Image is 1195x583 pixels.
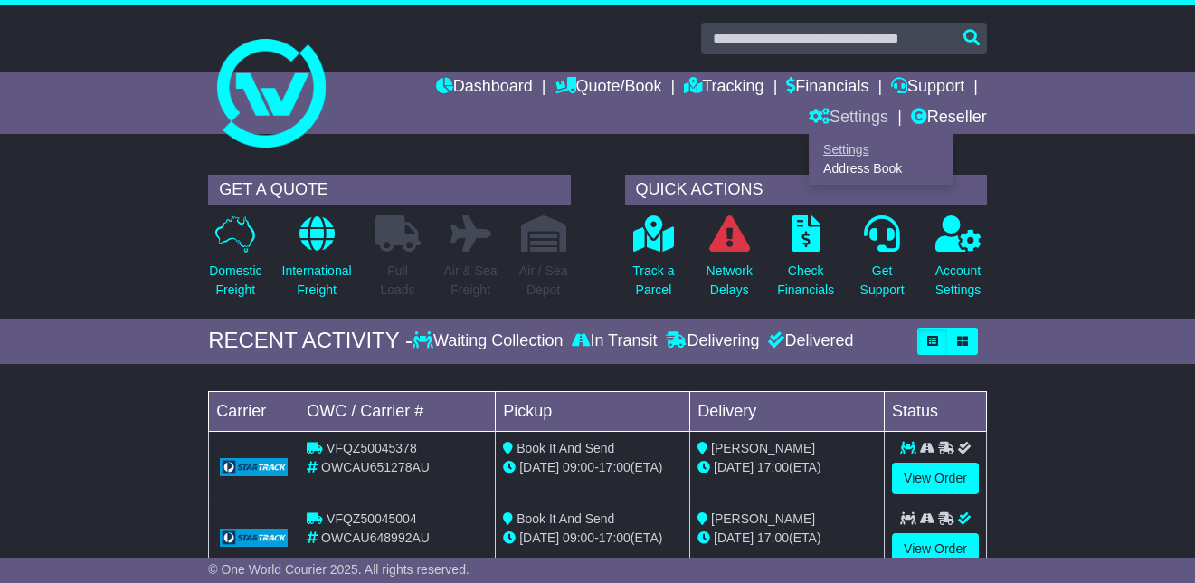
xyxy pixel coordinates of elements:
[299,391,496,431] td: OWC / Carrier #
[208,562,469,577] span: © One World Courier 2025. All rights reserved.
[220,529,288,547] img: GetCarrierServiceLogo
[375,262,421,300] p: Full Loads
[632,262,674,300] p: Track a Parcel
[599,460,631,474] span: 17:00
[209,262,261,300] p: Domestic Freight
[809,103,888,134] a: Settings
[443,262,497,300] p: Air & Sea Freight
[321,530,430,545] span: OWCAU648992AU
[555,72,662,103] a: Quote/Book
[567,331,661,351] div: In Transit
[599,530,631,545] span: 17:00
[327,441,417,455] span: VFQZ50045378
[436,72,533,103] a: Dashboard
[777,262,834,300] p: Check Financials
[776,215,835,310] a: CheckFinancials
[810,159,953,179] a: Address Book
[935,262,982,300] p: Account Settings
[327,511,417,526] span: VFQZ50045004
[220,458,288,476] img: GetCarrierServiceLogo
[711,441,815,455] span: [PERSON_NAME]
[281,215,353,310] a: InternationalFreight
[714,530,754,545] span: [DATE]
[706,215,754,310] a: NetworkDelays
[208,175,570,205] div: GET A QUOTE
[519,530,559,545] span: [DATE]
[714,460,754,474] span: [DATE]
[690,391,885,431] td: Delivery
[891,72,964,103] a: Support
[892,463,979,494] a: View Order
[563,530,594,545] span: 09:00
[321,460,430,474] span: OWCAU651278AU
[519,460,559,474] span: [DATE]
[707,262,753,300] p: Network Delays
[860,262,905,300] p: Get Support
[503,529,682,548] div: - (ETA)
[517,441,614,455] span: Book It And Send
[757,530,789,545] span: 17:00
[519,262,568,300] p: Air / Sea Depot
[208,328,413,354] div: RECENT ACTIVITY -
[786,72,868,103] a: Financials
[911,103,987,134] a: Reseller
[757,460,789,474] span: 17:00
[503,458,682,477] div: - (ETA)
[697,529,877,548] div: (ETA)
[661,331,763,351] div: Delivering
[413,331,567,351] div: Waiting Collection
[892,533,979,565] a: View Order
[934,215,982,310] a: AccountSettings
[563,460,594,474] span: 09:00
[697,458,877,477] div: (ETA)
[631,215,675,310] a: Track aParcel
[859,215,906,310] a: GetSupport
[208,215,262,310] a: DomesticFreight
[209,391,299,431] td: Carrier
[711,511,815,526] span: [PERSON_NAME]
[809,134,953,185] div: Quote/Book
[282,262,352,300] p: International Freight
[763,331,853,351] div: Delivered
[885,391,987,431] td: Status
[496,391,690,431] td: Pickup
[517,511,614,526] span: Book It And Send
[810,139,953,159] a: Settings
[684,72,763,103] a: Tracking
[625,175,987,205] div: QUICK ACTIONS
